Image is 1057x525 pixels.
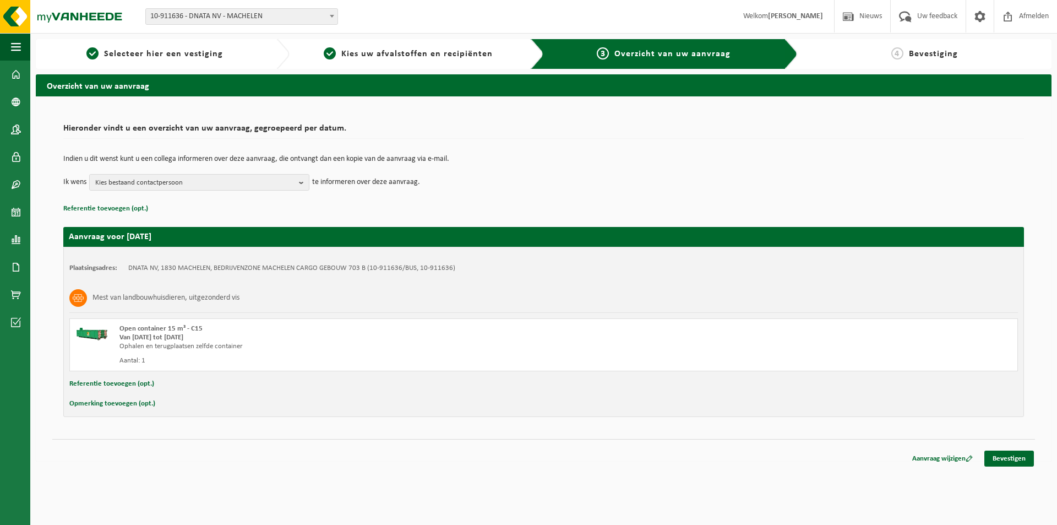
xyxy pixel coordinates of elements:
h3: Mest van landbouwhuisdieren, uitgezonderd vis [92,289,239,307]
a: 2Kies uw afvalstoffen en recipiënten [295,47,521,61]
span: 2 [324,47,336,59]
strong: Plaatsingsadres: [69,264,117,272]
span: Bevestiging [909,50,958,58]
span: Selecteer hier een vestiging [104,50,223,58]
button: Opmerking toevoegen (opt.) [69,397,155,411]
h2: Overzicht van uw aanvraag [36,74,1051,96]
span: Kies bestaand contactpersoon [95,175,295,191]
p: Ik wens [63,174,86,191]
button: Referentie toevoegen (opt.) [63,202,148,216]
h2: Hieronder vindt u een overzicht van uw aanvraag, gegroepeerd per datum. [63,124,1024,139]
td: DNATA NV, 1830 MACHELEN, BEDRIJVENZONE MACHELEN CARGO GEBOUW 703 B (10-911636/BUS, 10-911636) [128,264,455,273]
span: 10-911636 - DNATA NV - MACHELEN [146,9,337,24]
strong: Van [DATE] tot [DATE] [119,334,183,341]
span: 10-911636 - DNATA NV - MACHELEN [145,8,338,25]
span: 4 [891,47,903,59]
span: Open container 15 m³ - C15 [119,325,203,332]
div: Ophalen en terugplaatsen zelfde container [119,342,588,351]
button: Kies bestaand contactpersoon [89,174,309,191]
span: 3 [597,47,609,59]
p: Indien u dit wenst kunt u een collega informeren over deze aanvraag, die ontvangt dan een kopie v... [63,155,1024,163]
span: 1 [86,47,99,59]
img: HK-XC-15-GN-00.png [75,324,108,341]
p: te informeren over deze aanvraag. [312,174,420,191]
a: Aanvraag wijzigen [904,451,981,467]
a: Bevestigen [984,451,1034,467]
button: Referentie toevoegen (opt.) [69,377,154,391]
span: Kies uw afvalstoffen en recipiënten [341,50,493,58]
strong: [PERSON_NAME] [768,12,823,20]
div: Aantal: 1 [119,356,588,365]
strong: Aanvraag voor [DATE] [69,232,151,241]
span: Overzicht van uw aanvraag [614,50,731,58]
a: 1Selecteer hier een vestiging [41,47,268,61]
